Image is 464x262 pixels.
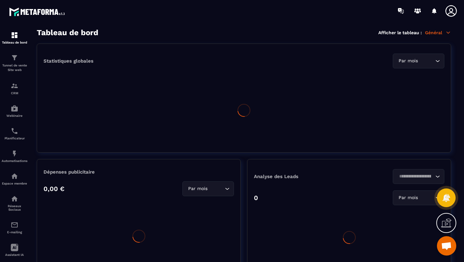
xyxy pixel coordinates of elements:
[393,54,444,68] div: Search for option
[2,182,27,185] p: Espace membre
[2,63,27,72] p: Tunnel de vente Site web
[2,122,27,145] a: schedulerschedulerPlanificateur
[11,105,18,112] img: automations
[2,167,27,190] a: automationsautomationsEspace membre
[2,114,27,117] p: Webinaire
[2,49,27,77] a: formationformationTunnel de vente Site web
[2,100,27,122] a: automationsautomationsWebinaire
[11,172,18,180] img: automations
[11,127,18,135] img: scheduler
[254,174,349,179] p: Analyse des Leads
[393,169,444,184] div: Search for option
[11,150,18,157] img: automations
[2,230,27,234] p: E-mailing
[43,169,234,175] p: Dépenses publicitaire
[2,216,27,239] a: emailemailE-mailing
[2,77,27,100] a: formationformationCRM
[11,221,18,229] img: email
[397,173,434,180] input: Search for option
[209,185,223,192] input: Search for option
[11,54,18,62] img: formation
[187,185,209,192] span: Par mois
[2,253,27,257] p: Assistant IA
[393,190,444,205] div: Search for option
[419,57,434,65] input: Search for option
[2,91,27,95] p: CRM
[11,31,18,39] img: formation
[378,30,422,35] p: Afficher le tableau :
[437,236,456,256] div: Ouvrir le chat
[2,239,27,261] a: Assistant IA
[182,181,234,196] div: Search for option
[37,28,98,37] h3: Tableau de bord
[9,6,67,18] img: logo
[397,57,419,65] span: Par mois
[419,194,434,201] input: Search for option
[254,194,258,202] p: 0
[397,194,419,201] span: Par mois
[43,185,64,193] p: 0,00 €
[2,136,27,140] p: Planificateur
[2,159,27,163] p: Automatisations
[2,145,27,167] a: automationsautomationsAutomatisations
[2,190,27,216] a: social-networksocial-networkRéseaux Sociaux
[2,41,27,44] p: Tableau de bord
[43,58,93,64] p: Statistiques globales
[2,204,27,211] p: Réseaux Sociaux
[2,26,27,49] a: formationformationTableau de bord
[11,82,18,90] img: formation
[425,30,451,35] p: Général
[11,195,18,203] img: social-network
